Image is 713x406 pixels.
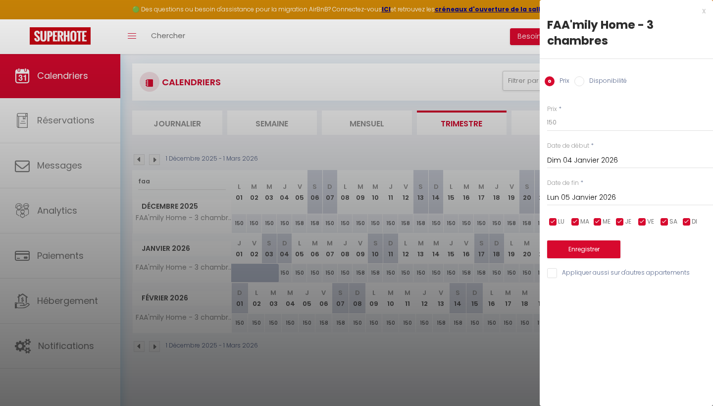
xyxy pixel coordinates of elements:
div: FAA'mily Home - 3 chambres [547,17,706,49]
span: SA [669,217,677,227]
span: JE [625,217,631,227]
label: Date de début [547,141,589,151]
span: VE [647,217,654,227]
button: Ouvrir le widget de chat LiveChat [8,4,38,34]
span: DI [692,217,697,227]
label: Prix [547,105,557,114]
label: Prix [555,76,569,87]
label: Date de fin [547,178,579,188]
div: x [540,5,706,17]
span: MA [580,217,589,227]
span: ME [603,217,611,227]
button: Enregistrer [547,240,620,258]
span: LU [558,217,564,227]
label: Disponibilité [584,76,627,87]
